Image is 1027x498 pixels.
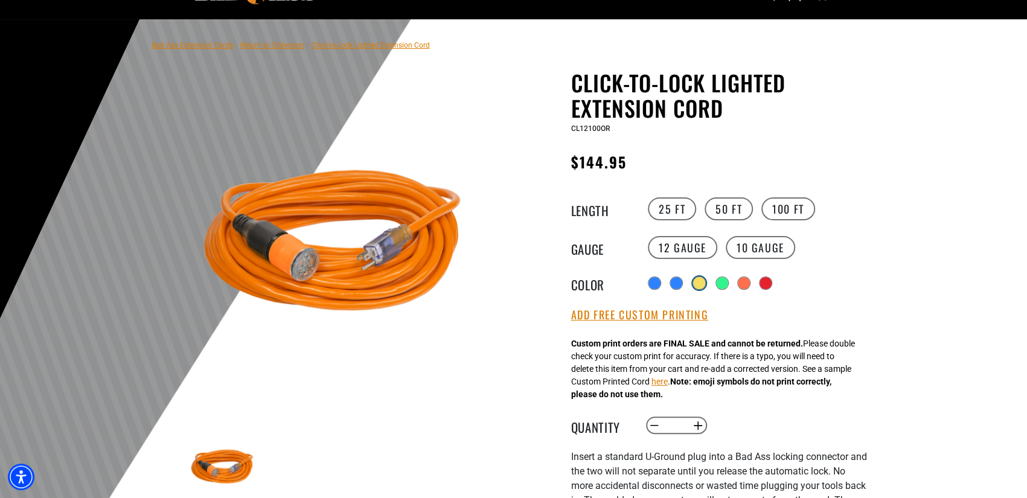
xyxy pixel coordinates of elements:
h1: Click-to-Lock Lighted Extension Cord [571,70,867,121]
label: 100 FT [761,197,815,220]
label: 50 FT [705,197,753,220]
strong: Custom print orders are FINAL SALE and cannot be returned. [571,339,803,348]
img: orange [187,101,478,392]
label: 12 Gauge [648,236,717,259]
button: here [651,375,668,388]
button: Add Free Custom Printing [571,308,708,322]
div: Please double check your custom print for accuracy. If there is a typo, you will need to delete t... [571,337,855,401]
span: › [307,41,309,49]
span: CL12100OR [571,124,610,133]
label: Quantity [571,418,632,433]
a: Return to Collection [240,41,304,49]
strong: Note: emoji symbols do not print correctly, please do not use them. [571,377,831,399]
div: Accessibility Menu [8,464,34,490]
a: Bad Ass Extension Cords [152,41,233,49]
label: 10 Gauge [726,236,795,259]
span: $144.95 [571,151,627,173]
legend: Color [571,275,632,291]
span: › [235,41,238,49]
span: Click-to-Lock Lighted Extension Cord [312,41,430,49]
nav: breadcrumbs [152,37,430,52]
legend: Length [571,201,632,217]
legend: Gauge [571,240,632,255]
label: 25 FT [648,197,696,220]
